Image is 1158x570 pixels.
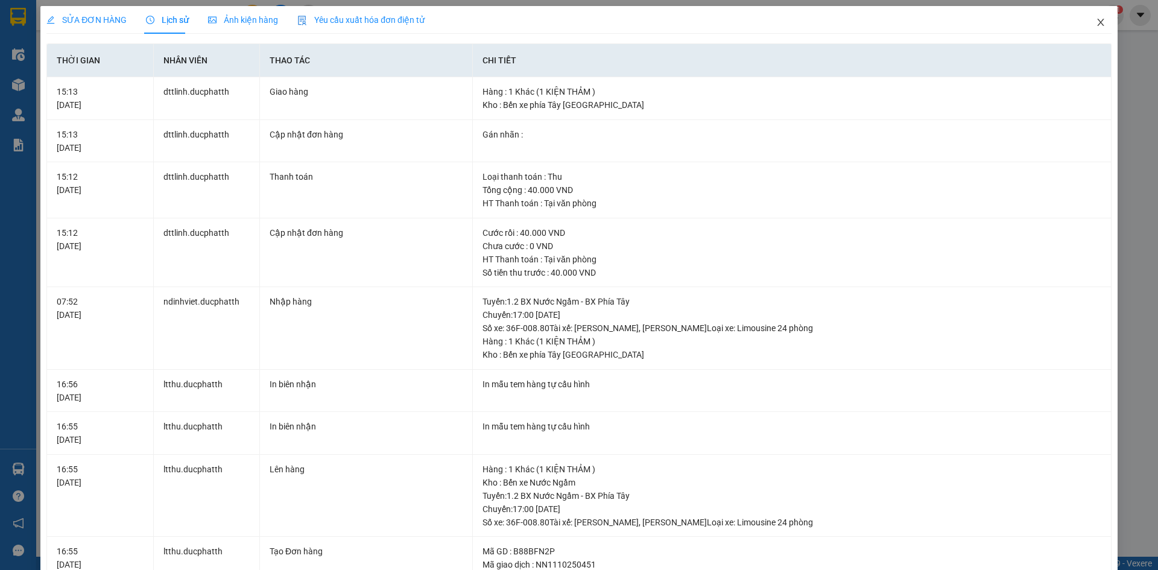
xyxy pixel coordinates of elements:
[297,15,425,25] span: Yêu cầu xuất hóa đơn điện tử
[270,463,463,476] div: Lên hàng
[57,378,143,404] div: 16:56 [DATE]
[154,370,260,413] td: ltthu.ducphatth
[482,239,1101,253] div: Chưa cước : 0 VND
[482,489,1101,529] div: Tuyến : 1.2 BX Nước Ngầm - BX Phía Tây Chuyến: 17:00 [DATE] Số xe: 36F-008.80 Tài xế: [PERSON_NAM...
[482,335,1101,348] div: Hàng : 1 Khác (1 KIỆN THẢM )
[270,128,463,141] div: Cập nhật đơn hàng
[154,287,260,370] td: ndinhviet.ducphatth
[208,16,217,24] span: picture
[260,44,473,77] th: Thao tác
[482,128,1101,141] div: Gán nhãn :
[482,226,1101,239] div: Cước rồi : 40.000 VND
[57,226,143,253] div: 15:12 [DATE]
[146,15,189,25] span: Lịch sử
[482,98,1101,112] div: Kho : Bến xe phía Tây [GEOGRAPHIC_DATA]
[57,170,143,197] div: 15:12 [DATE]
[270,226,463,239] div: Cập nhật đơn hàng
[270,545,463,558] div: Tạo Đơn hàng
[270,420,463,433] div: In biên nhận
[482,463,1101,476] div: Hàng : 1 Khác (1 KIỆN THẢM )
[482,85,1101,98] div: Hàng : 1 Khác (1 KIỆN THẢM )
[154,455,260,537] td: ltthu.ducphatth
[208,15,278,25] span: Ảnh kiện hàng
[270,295,463,308] div: Nhập hàng
[154,44,260,77] th: Nhân viên
[57,128,143,154] div: 15:13 [DATE]
[1096,17,1106,27] span: close
[1084,6,1118,40] button: Close
[482,253,1101,266] div: HT Thanh toán : Tại văn phòng
[47,44,153,77] th: Thời gian
[270,378,463,391] div: In biên nhận
[482,266,1101,279] div: Số tiền thu trước : 40.000 VND
[154,162,260,218] td: dttlinh.ducphatth
[154,77,260,120] td: dttlinh.ducphatth
[270,85,463,98] div: Giao hàng
[146,16,154,24] span: clock-circle
[482,197,1101,210] div: HT Thanh toán : Tại văn phòng
[154,120,260,163] td: dttlinh.ducphatth
[482,378,1101,391] div: In mẫu tem hàng tự cấu hình
[154,412,260,455] td: ltthu.ducphatth
[482,420,1101,433] div: In mẫu tem hàng tự cấu hình
[57,295,143,321] div: 07:52 [DATE]
[482,476,1101,489] div: Kho : Bến xe Nước Ngầm
[482,183,1101,197] div: Tổng cộng : 40.000 VND
[473,44,1112,77] th: Chi tiết
[57,85,143,112] div: 15:13 [DATE]
[46,16,55,24] span: edit
[57,463,143,489] div: 16:55 [DATE]
[154,218,260,288] td: dttlinh.ducphatth
[57,420,143,446] div: 16:55 [DATE]
[297,16,307,25] img: icon
[482,545,1101,558] div: Mã GD : B88BFN2P
[482,295,1101,335] div: Tuyến : 1.2 BX Nước Ngầm - BX Phía Tây Chuyến: 17:00 [DATE] Số xe: 36F-008.80 Tài xế: [PERSON_NAM...
[46,15,127,25] span: SỬA ĐƠN HÀNG
[270,170,463,183] div: Thanh toán
[482,348,1101,361] div: Kho : Bến xe phía Tây [GEOGRAPHIC_DATA]
[482,170,1101,183] div: Loại thanh toán : Thu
